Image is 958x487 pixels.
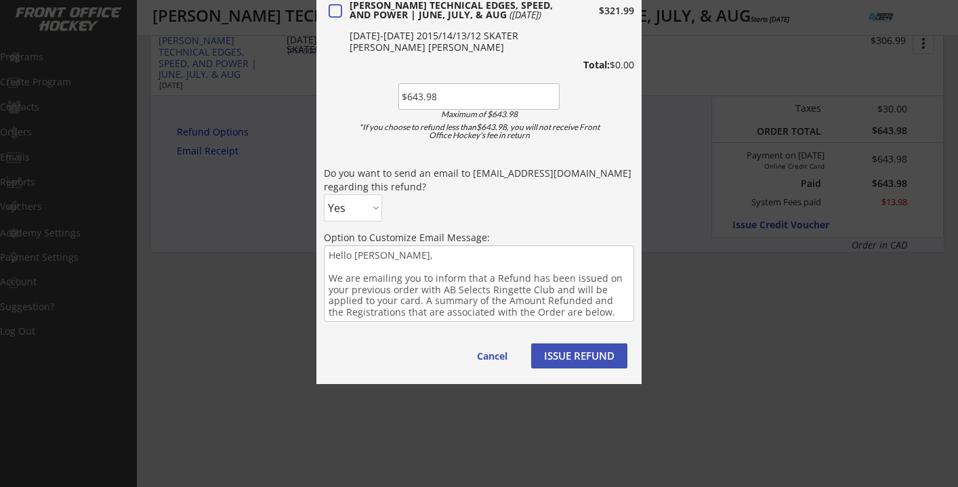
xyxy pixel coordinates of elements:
button: Cancel [463,343,521,368]
strong: Total: [583,58,610,71]
div: [DATE]-[DATE] 2015/14/13/12 SKATER [350,31,556,41]
button: ISSUE REFUND [531,343,627,368]
div: [PERSON_NAME] [PERSON_NAME] [350,43,556,52]
input: Amount to refund [398,83,560,110]
div: $321.99 [560,6,634,16]
div: Do you want to send an email to [EMAIL_ADDRESS][DOMAIN_NAME] regarding this refund? [324,167,634,193]
div: $0.00 [547,60,634,70]
em: ([DATE]) [509,8,541,21]
div: Option to Customize Email Message: [324,231,634,245]
div: Maximum of $643.98 [402,110,556,119]
div: *If you choose to refund less than$643.98, you will not receive Front Office Hockey's fee in return [348,123,610,140]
